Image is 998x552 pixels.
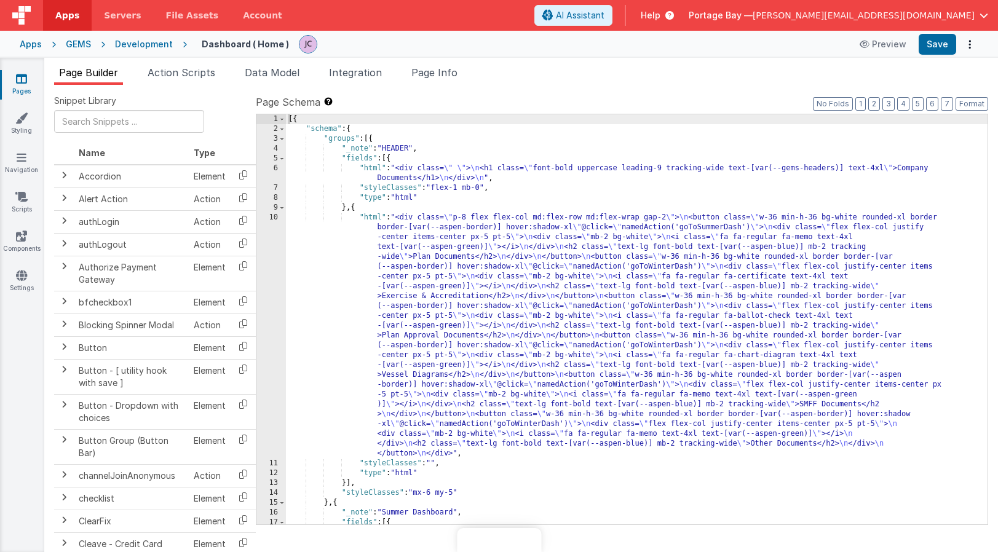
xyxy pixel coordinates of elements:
[189,336,231,359] td: Element
[74,464,189,487] td: channelJoinAnonymous
[189,210,231,233] td: Action
[104,9,141,22] span: Servers
[79,148,105,158] span: Name
[74,336,189,359] td: Button
[189,429,231,464] td: Element
[74,187,189,210] td: Alert Action
[926,97,938,111] button: 6
[189,487,231,510] td: Element
[961,36,978,53] button: Options
[256,144,286,154] div: 4
[189,510,231,532] td: Element
[74,487,189,510] td: checklist
[256,468,286,478] div: 12
[256,164,286,183] div: 6
[329,66,382,79] span: Integration
[256,183,286,193] div: 7
[411,66,457,79] span: Page Info
[245,66,299,79] span: Data Model
[54,110,204,133] input: Search Snippets ...
[66,38,91,50] div: GEMS
[20,38,42,50] div: Apps
[534,5,612,26] button: AI Assistant
[256,478,286,488] div: 13
[689,9,988,22] button: Portage Bay — [PERSON_NAME][EMAIL_ADDRESS][DOMAIN_NAME]
[956,97,988,111] button: Format
[753,9,975,22] span: [PERSON_NAME][EMAIL_ADDRESS][DOMAIN_NAME]
[189,187,231,210] td: Action
[256,124,286,134] div: 2
[115,38,173,50] div: Development
[852,34,914,54] button: Preview
[189,165,231,188] td: Element
[74,291,189,313] td: bfcheckbox1
[256,459,286,468] div: 11
[641,9,660,22] span: Help
[189,313,231,336] td: Action
[855,97,866,111] button: 1
[202,39,289,49] h4: Dashboard ( Home )
[868,97,880,111] button: 2
[74,510,189,532] td: ClearFix
[194,148,215,158] span: Type
[882,97,895,111] button: 3
[919,34,956,55] button: Save
[256,134,286,144] div: 3
[74,359,189,394] td: Button - [ utility hook with save ]
[256,193,286,203] div: 8
[299,36,317,53] img: 5d1ca2343d4fbe88511ed98663e9c5d3
[813,97,853,111] button: No Folds
[256,203,286,213] div: 9
[256,95,320,109] span: Page Schema
[912,97,924,111] button: 5
[189,464,231,487] td: Action
[189,359,231,394] td: Element
[55,9,79,22] span: Apps
[256,518,286,527] div: 17
[59,66,118,79] span: Page Builder
[74,394,189,429] td: Button - Dropdown with choices
[148,66,215,79] span: Action Scripts
[74,256,189,291] td: Authorize Payment Gateway
[74,313,189,336] td: Blocking Spinner Modal
[897,97,909,111] button: 4
[54,95,116,107] span: Snippet Library
[74,210,189,233] td: authLogin
[189,233,231,256] td: Action
[256,154,286,164] div: 5
[74,165,189,188] td: Accordion
[256,213,286,459] div: 10
[256,488,286,498] div: 14
[256,508,286,518] div: 16
[189,291,231,313] td: Element
[256,498,286,508] div: 15
[689,9,753,22] span: Portage Bay —
[189,394,231,429] td: Element
[189,256,231,291] td: Element
[74,233,189,256] td: authLogout
[166,9,219,22] span: File Assets
[74,429,189,464] td: Button Group (Button Bar)
[556,9,604,22] span: AI Assistant
[941,97,953,111] button: 7
[256,114,286,124] div: 1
